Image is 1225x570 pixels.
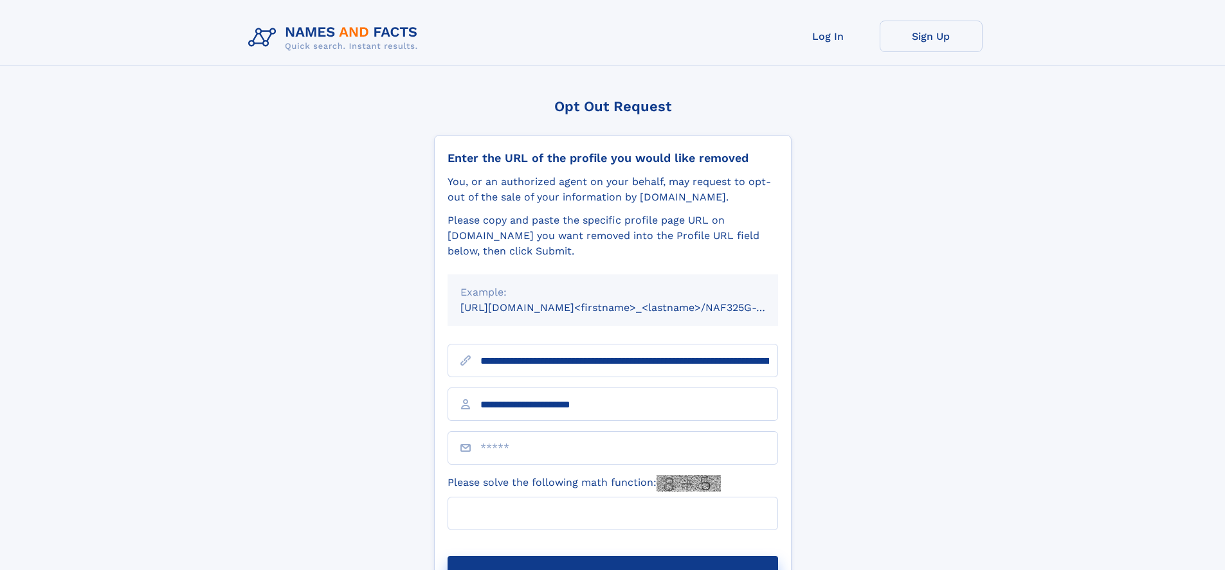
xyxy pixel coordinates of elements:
[448,475,721,492] label: Please solve the following math function:
[434,98,792,114] div: Opt Out Request
[777,21,880,52] a: Log In
[460,301,803,314] small: [URL][DOMAIN_NAME]<firstname>_<lastname>/NAF325G-xxxxxxxx
[880,21,983,52] a: Sign Up
[448,151,778,165] div: Enter the URL of the profile you would like removed
[448,213,778,259] div: Please copy and paste the specific profile page URL on [DOMAIN_NAME] you want removed into the Pr...
[243,21,428,55] img: Logo Names and Facts
[448,174,778,205] div: You, or an authorized agent on your behalf, may request to opt-out of the sale of your informatio...
[460,285,765,300] div: Example:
